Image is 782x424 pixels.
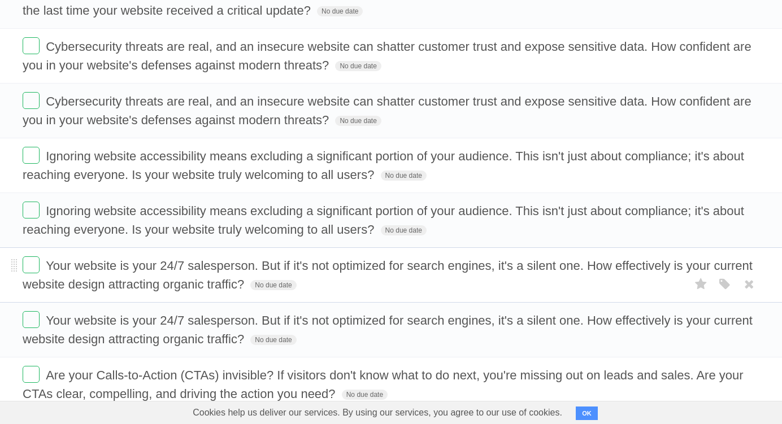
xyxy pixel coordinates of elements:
button: OK [576,406,598,420]
label: Done [23,92,40,109]
label: Done [23,147,40,164]
span: No due date [250,335,296,345]
span: Your website is your 24/7 salesperson. But if it's not optimized for search engines, it's a silen... [23,259,753,291]
span: Your website is your 24/7 salesperson. But if it's not optimized for search engines, it's a silen... [23,313,753,346]
span: Ignoring website accessibility means excluding a significant portion of your audience. This isn't... [23,204,744,237]
span: No due date [342,390,388,400]
span: No due date [381,225,427,235]
span: Cookies help us deliver our services. By using our services, you agree to our use of cookies. [181,401,574,424]
label: Star task [690,275,712,294]
span: No due date [381,171,427,181]
span: Ignoring website accessibility means excluding a significant portion of your audience. This isn't... [23,149,744,182]
label: Done [23,366,40,383]
span: No due date [317,6,363,16]
label: Done [23,202,40,218]
span: Cybersecurity threats are real, and an insecure website can shatter customer trust and expose sen... [23,94,751,127]
span: No due date [335,61,381,71]
label: Done [23,256,40,273]
span: No due date [335,116,381,126]
span: Cybersecurity threats are real, and an insecure website can shatter customer trust and expose sen... [23,40,751,72]
label: Done [23,37,40,54]
span: Are your Calls-to-Action (CTAs) invisible? If visitors don't know what to do next, you're missing... [23,368,744,401]
span: No due date [250,280,296,290]
label: Done [23,311,40,328]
